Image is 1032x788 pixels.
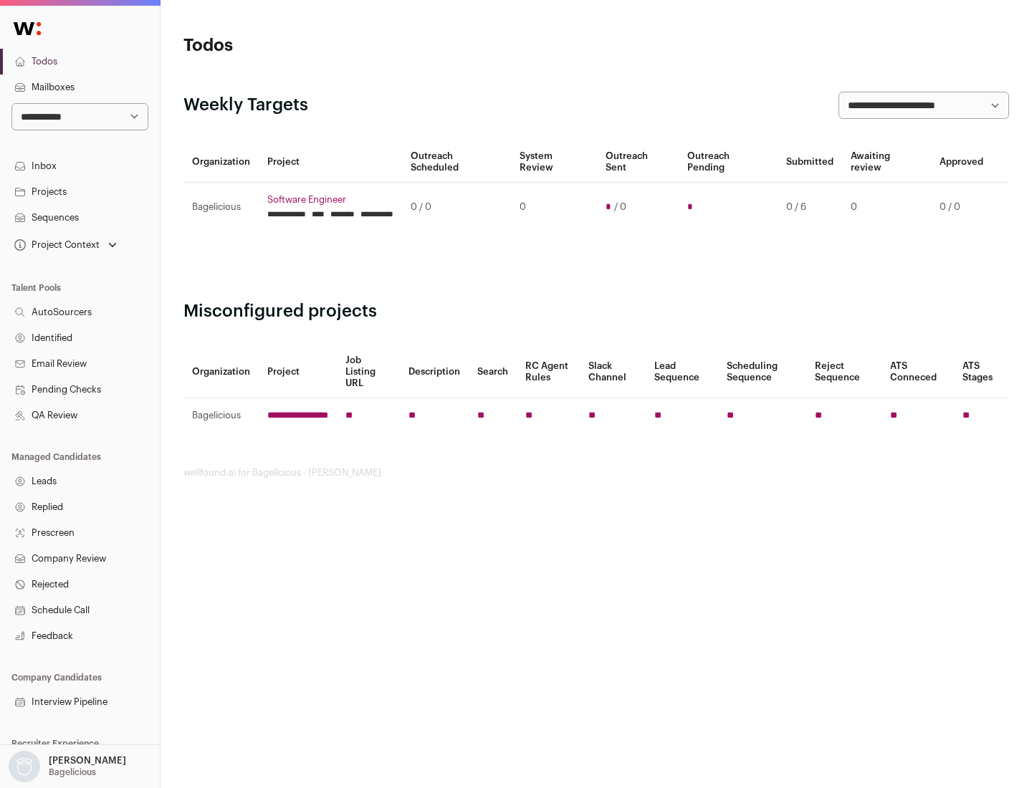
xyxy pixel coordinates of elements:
[183,142,259,183] th: Organization
[778,142,842,183] th: Submitted
[931,183,992,232] td: 0 / 0
[6,14,49,43] img: Wellfound
[614,201,626,213] span: / 0
[49,767,96,778] p: Bagelicious
[11,239,100,251] div: Project Context
[842,183,931,232] td: 0
[778,183,842,232] td: 0 / 6
[259,142,402,183] th: Project
[806,346,882,398] th: Reject Sequence
[337,346,400,398] th: Job Listing URL
[842,142,931,183] th: Awaiting review
[183,94,308,117] h2: Weekly Targets
[679,142,777,183] th: Outreach Pending
[183,300,1009,323] h2: Misconfigured projects
[931,142,992,183] th: Approved
[183,467,1009,479] footer: wellfound:ai for Bagelicious - [PERSON_NAME]
[402,183,511,232] td: 0 / 0
[469,346,517,398] th: Search
[511,142,596,183] th: System Review
[511,183,596,232] td: 0
[259,346,337,398] th: Project
[517,346,579,398] th: RC Agent Rules
[881,346,953,398] th: ATS Conneced
[6,751,129,782] button: Open dropdown
[597,142,679,183] th: Outreach Sent
[183,34,459,57] h1: Todos
[580,346,646,398] th: Slack Channel
[183,398,259,433] td: Bagelicious
[11,235,120,255] button: Open dropdown
[400,346,469,398] th: Description
[954,346,1009,398] th: ATS Stages
[9,751,40,782] img: nopic.png
[183,183,259,232] td: Bagelicious
[267,194,393,206] a: Software Engineer
[49,755,126,767] p: [PERSON_NAME]
[183,346,259,398] th: Organization
[646,346,718,398] th: Lead Sequence
[718,346,806,398] th: Scheduling Sequence
[402,142,511,183] th: Outreach Scheduled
